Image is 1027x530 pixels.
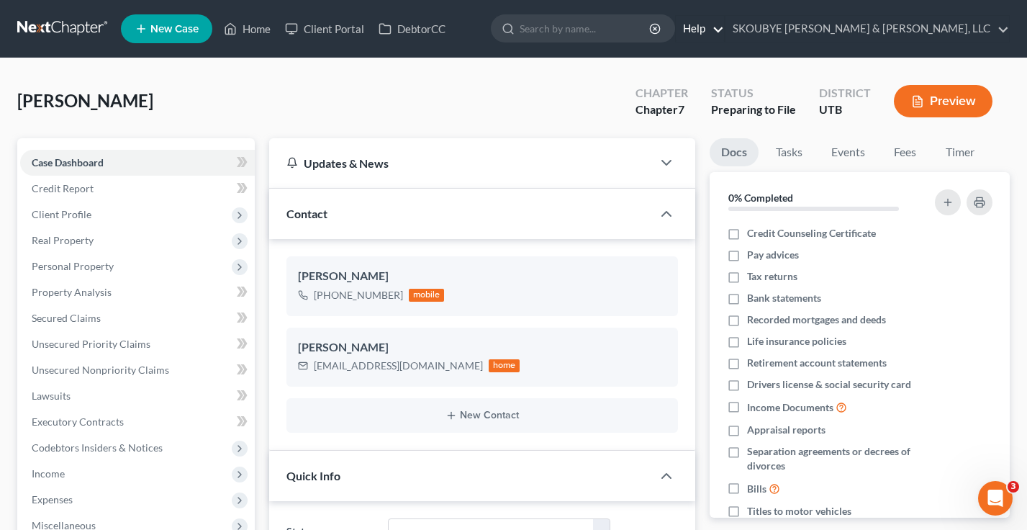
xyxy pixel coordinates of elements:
span: Life insurance policies [747,334,846,349]
a: SKOUBYE [PERSON_NAME] & [PERSON_NAME], LLC [725,16,1009,42]
span: Real Property [32,234,94,246]
span: Bills [747,482,766,496]
span: Expenses [32,493,73,506]
div: District [819,85,871,102]
a: Executory Contracts [20,409,255,435]
div: home [489,359,520,372]
span: Tax returns [747,269,797,284]
span: Lawsuits [32,390,71,402]
span: Credit Report [32,182,94,194]
div: UTB [819,102,871,118]
span: Personal Property [32,260,114,272]
button: New Contact [298,410,666,421]
span: Credit Counseling Certificate [747,226,876,241]
span: Secured Claims [32,312,101,324]
div: [EMAIL_ADDRESS][DOMAIN_NAME] [314,359,483,373]
a: Tasks [764,138,814,166]
a: Credit Report [20,176,255,202]
a: Case Dashboard [20,150,255,176]
div: mobile [409,289,445,302]
div: Status [711,85,796,102]
div: Chapter [635,85,688,102]
span: 7 [678,102,684,116]
span: New Case [150,24,199,35]
div: [PERSON_NAME] [298,268,666,285]
a: Help [676,16,724,42]
a: Timer [934,138,986,166]
span: Property Analysis [32,286,112,298]
div: Preparing to File [711,102,796,118]
span: Client Profile [32,208,91,220]
span: Recorded mortgages and deeds [747,313,886,327]
span: Retirement account statements [747,356,887,370]
span: Drivers license & social security card [747,377,911,392]
a: Secured Claims [20,305,255,331]
span: Separation agreements or decrees of divorces [747,444,923,473]
a: Client Portal [278,16,371,42]
a: Fees [882,138,928,166]
span: Pay advices [747,248,799,262]
span: Unsecured Nonpriority Claims [32,364,169,376]
span: 3 [1008,481,1019,493]
span: Executory Contracts [32,416,124,428]
div: [PHONE_NUMBER] [314,288,403,302]
iframe: Intercom live chat [978,481,1013,516]
span: Titles to motor vehicles [747,504,851,518]
span: Codebtors Insiders & Notices [32,441,163,454]
span: Contact [286,207,327,220]
span: Income [32,467,65,480]
div: Chapter [635,102,688,118]
a: DebtorCC [371,16,453,42]
span: Quick Info [286,469,340,482]
span: Income Documents [747,400,833,415]
button: Preview [894,85,992,117]
a: Unsecured Priority Claims [20,331,255,357]
div: [PERSON_NAME] [298,339,666,356]
span: [PERSON_NAME] [17,90,153,111]
span: Bank statements [747,291,821,305]
a: Home [217,16,278,42]
a: Docs [710,138,759,166]
div: Updates & News [286,156,635,171]
a: Unsecured Nonpriority Claims [20,357,255,383]
span: Unsecured Priority Claims [32,338,150,350]
span: Appraisal reports [747,423,825,437]
span: Case Dashboard [32,156,104,169]
a: Events [820,138,877,166]
a: Lawsuits [20,383,255,409]
input: Search by name... [520,15,651,42]
strong: 0% Completed [728,192,793,204]
a: Property Analysis [20,279,255,305]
